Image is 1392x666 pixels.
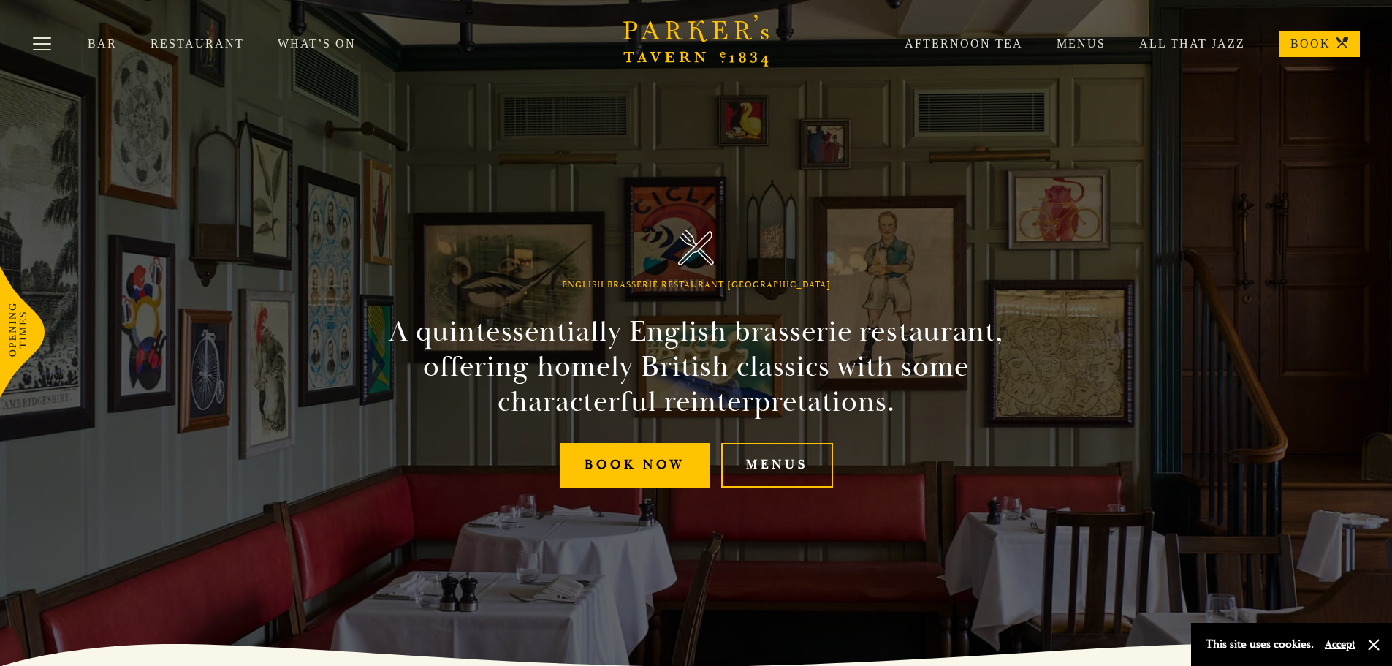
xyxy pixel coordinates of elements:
[363,314,1030,420] h2: A quintessentially English brasserie restaurant, offering homely British classics with some chara...
[1206,634,1314,655] p: This site uses cookies.
[560,443,710,488] a: Book Now
[1325,637,1355,651] button: Accept
[678,230,714,265] img: Parker's Tavern Brasserie Cambridge
[1366,637,1381,652] button: Close and accept
[562,280,831,290] h1: English Brasserie Restaurant [GEOGRAPHIC_DATA]
[721,443,833,488] a: Menus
